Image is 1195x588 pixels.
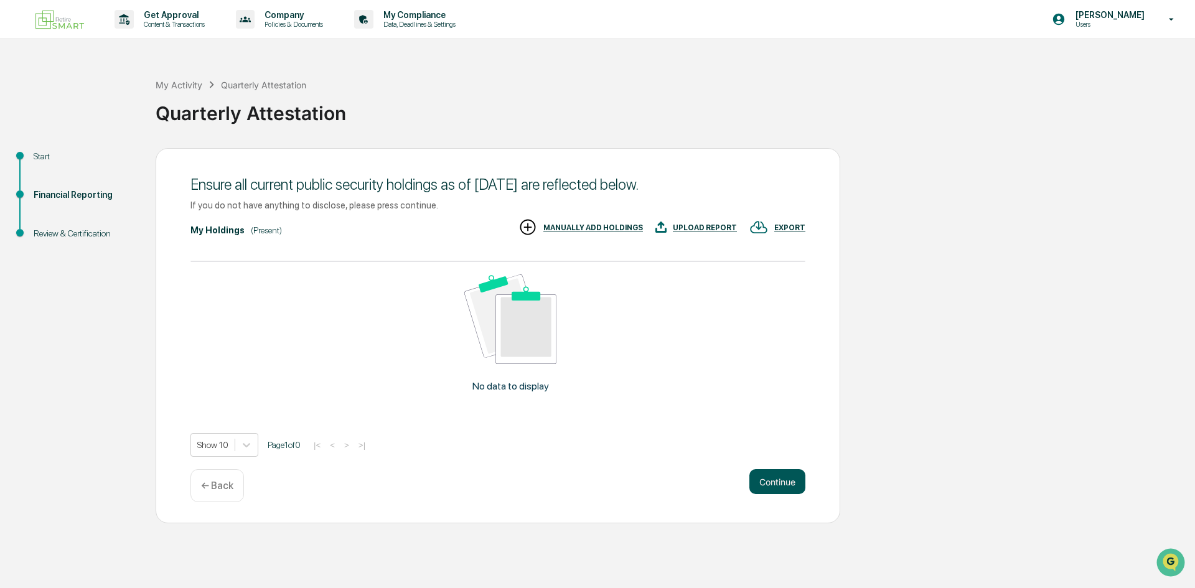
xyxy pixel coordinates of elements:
p: Data, Deadlines & Settings [373,20,462,29]
div: My Holdings [190,225,245,235]
button: Start new chat [212,99,227,114]
p: [PERSON_NAME] [1066,10,1151,20]
p: Get Approval [134,10,211,20]
span: Data Lookup [25,180,78,193]
div: 🔎 [12,182,22,192]
div: My Activity [156,80,202,90]
img: MANUALLY ADD HOLDINGS [518,218,537,236]
div: EXPORT [774,223,805,232]
div: UPLOAD REPORT [673,223,737,232]
div: Ensure all current public security holdings as of [DATE] are reflected below. [190,175,805,194]
img: 1746055101610-c473b297-6a78-478c-a979-82029cc54cd1 [12,95,35,118]
a: 🗄️Attestations [85,152,159,174]
div: If you do not have anything to disclose, please press continue. [190,200,805,210]
div: Review & Certification [34,227,136,240]
p: My Compliance [373,10,462,20]
img: logo [30,5,90,34]
span: Preclearance [25,157,80,169]
div: (Present) [251,225,282,235]
button: < [326,440,339,450]
button: >| [355,440,369,450]
span: Pylon [124,211,151,220]
div: 🗄️ [90,158,100,168]
div: MANUALLY ADD HOLDINGS [543,223,643,232]
button: |< [310,440,324,450]
div: Start [34,150,136,163]
iframe: Open customer support [1155,547,1189,581]
div: 🖐️ [12,158,22,168]
div: Quarterly Attestation [221,80,306,90]
div: We're available if you need us! [42,108,157,118]
div: Quarterly Attestation [156,92,1189,124]
p: Content & Transactions [134,20,211,29]
a: 🔎Data Lookup [7,175,83,198]
p: ← Back [201,480,233,492]
p: How can we help? [12,26,227,46]
img: EXPORT [749,218,768,236]
img: No data [464,274,556,365]
img: UPLOAD REPORT [655,218,667,236]
p: No data to display [472,380,549,392]
span: Attestations [103,157,154,169]
p: Company [255,10,329,20]
p: Users [1066,20,1151,29]
a: 🖐️Preclearance [7,152,85,174]
button: Continue [749,469,805,494]
a: Powered byPylon [88,210,151,220]
div: Start new chat [42,95,204,108]
div: Financial Reporting [34,189,136,202]
button: > [340,440,353,450]
span: Page 1 of 0 [268,440,301,450]
p: Policies & Documents [255,20,329,29]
